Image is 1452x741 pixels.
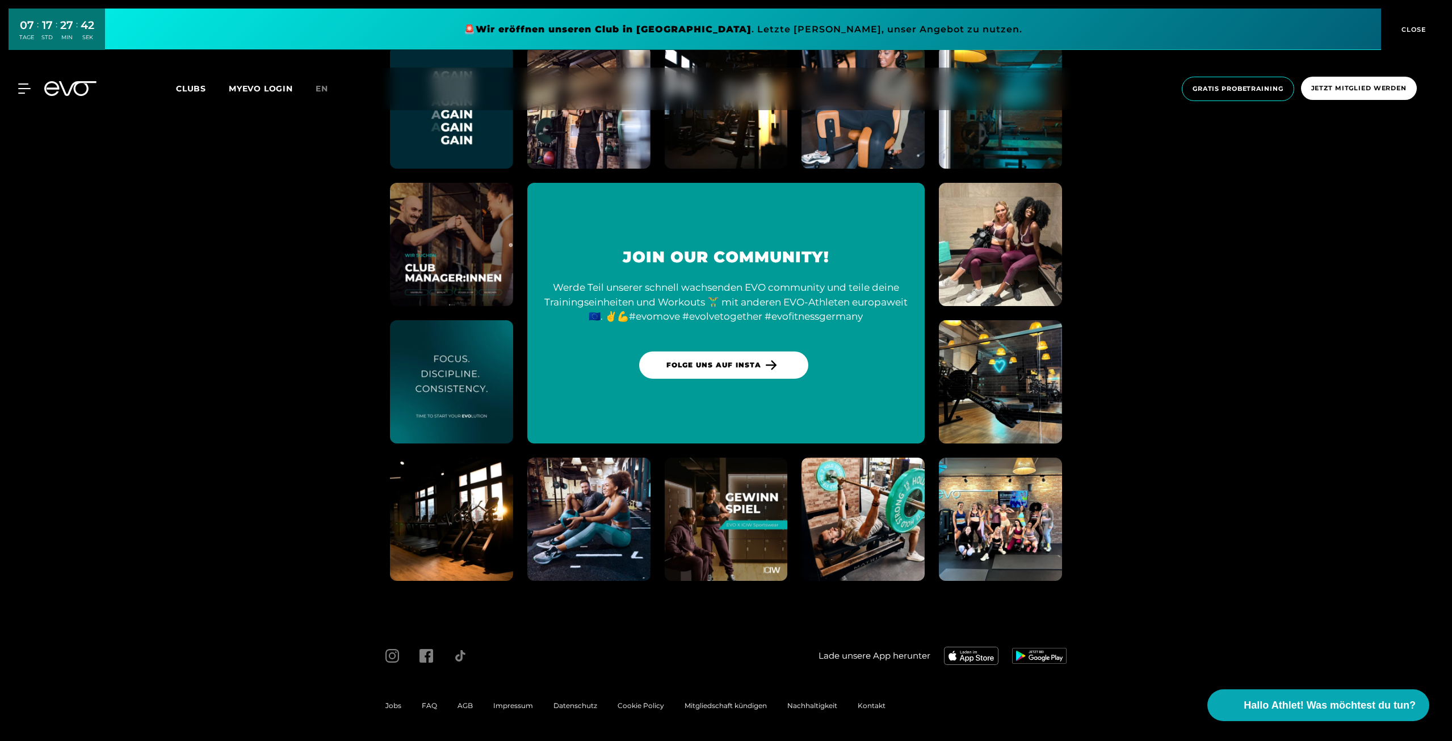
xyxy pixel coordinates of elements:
img: evofitness instagram [939,183,1062,306]
a: FAQ [422,701,437,710]
a: Nachhaltigkeit [787,701,837,710]
img: evofitness instagram [939,458,1062,581]
img: evofitness instagram [390,320,513,443]
span: en [316,83,328,94]
span: Gratis Probetraining [1193,84,1283,94]
a: Impressum [493,701,533,710]
a: Jobs [385,701,401,710]
img: evofitness instagram [390,183,513,306]
img: evofitness app [1012,648,1067,664]
span: Jetzt Mitglied werden [1311,83,1407,93]
div: MIN [60,34,73,41]
img: evofitness instagram [665,458,788,581]
div: TAGE [19,34,34,41]
a: Clubs [176,83,229,94]
span: Lade unsere App herunter [819,650,930,663]
a: MYEVO LOGIN [229,83,293,94]
div: 42 [81,17,94,34]
div: STD [41,34,53,41]
span: FOLGE UNS AUF INSTA [666,360,761,370]
a: AGB [458,701,473,710]
img: evofitness instagram [527,458,651,581]
div: 27 [60,17,73,34]
button: CLOSE [1381,9,1443,50]
img: evofitness app [944,647,998,665]
a: FOLGE UNS AUF INSTA [639,351,808,379]
a: Gratis Probetraining [1178,77,1298,101]
a: Kontakt [858,701,886,710]
h3: Join our Community! [541,248,911,267]
img: evofitness instagram [939,320,1062,443]
button: Hallo Athlet! Was möchtest du tun? [1207,689,1429,721]
a: Jetzt Mitglied werden [1298,77,1420,101]
div: Werde Teil unserer schnell wachsenden EVO community und teile deine Trainingseinheiten und Workou... [541,281,911,324]
div: SEK [81,34,94,41]
span: Clubs [176,83,206,94]
a: Cookie Policy [618,701,664,710]
div: : [56,18,57,48]
img: evofitness instagram [801,458,925,581]
img: evofitness instagram [390,458,513,581]
div: 07 [19,17,34,34]
div: : [76,18,78,48]
a: Datenschutz [553,701,597,710]
span: Hallo Athlet! Was möchtest du tun? [1244,698,1416,713]
a: en [316,82,342,95]
a: Mitgliedschaft kündigen [685,701,767,710]
div: 17 [41,17,53,34]
div: : [37,18,39,48]
span: CLOSE [1399,24,1426,35]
